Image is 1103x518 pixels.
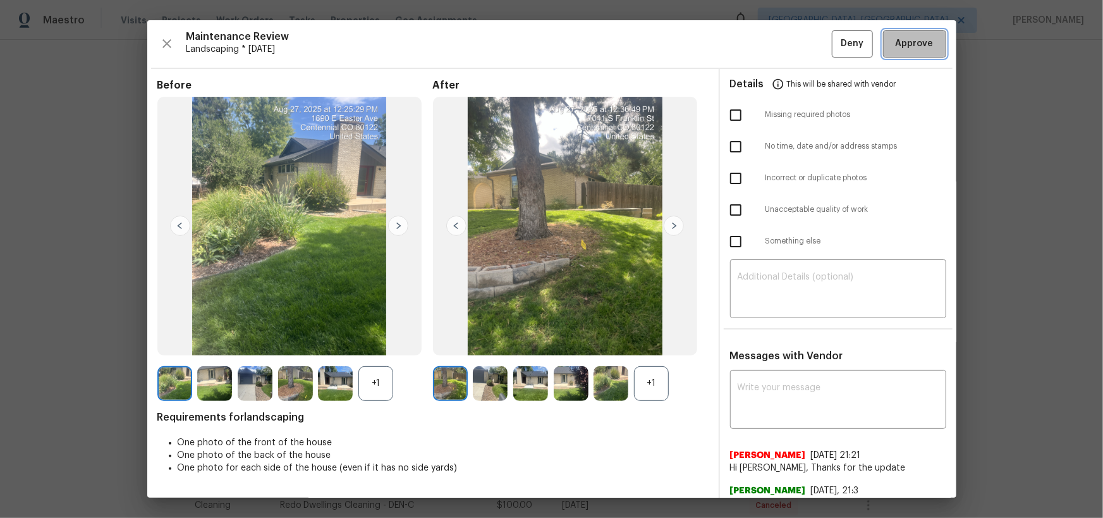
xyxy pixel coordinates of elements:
span: [PERSON_NAME] [730,449,806,462]
div: Unacceptable quality of work [720,194,956,226]
span: Deny [841,36,863,52]
span: Unacceptable quality of work [765,204,946,215]
span: Landscaping * [DATE] [186,43,832,56]
span: Hi [PERSON_NAME], Thanks for the update [730,462,946,474]
li: One photo for each side of the house (even if it has no side yards) [178,462,709,474]
div: Missing required photos [720,99,956,131]
span: [PERSON_NAME] [730,484,806,497]
span: [DATE] 21:21 [811,451,861,460]
span: Details [730,69,764,99]
div: No time, date and/or address stamps [720,131,956,163]
span: Something else [765,236,946,247]
span: [DATE] Sprayed herbicide on property [730,497,946,510]
span: This will be shared with vendor [787,69,896,99]
button: Deny [832,30,873,58]
img: right-chevron-button-url [664,216,684,236]
li: One photo of the back of the house [178,449,709,462]
span: Incorrect or duplicate photos [765,173,946,183]
span: No time, date and/or address stamps [765,141,946,152]
button: Approve [883,30,946,58]
span: Before [157,79,433,92]
div: +1 [634,366,669,401]
span: Messages with Vendor [730,351,843,361]
img: left-chevron-button-url [446,216,466,236]
span: Approve [896,36,934,52]
span: Requirements for landscaping [157,411,709,424]
span: Missing required photos [765,109,946,120]
div: Something else [720,226,956,257]
li: One photo of the front of the house [178,436,709,449]
span: Maintenance Review [186,30,832,43]
span: After [433,79,709,92]
span: [DATE], 21:3 [811,486,859,495]
div: +1 [358,366,393,401]
img: left-chevron-button-url [170,216,190,236]
img: right-chevron-button-url [388,216,408,236]
div: Incorrect or duplicate photos [720,163,956,194]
